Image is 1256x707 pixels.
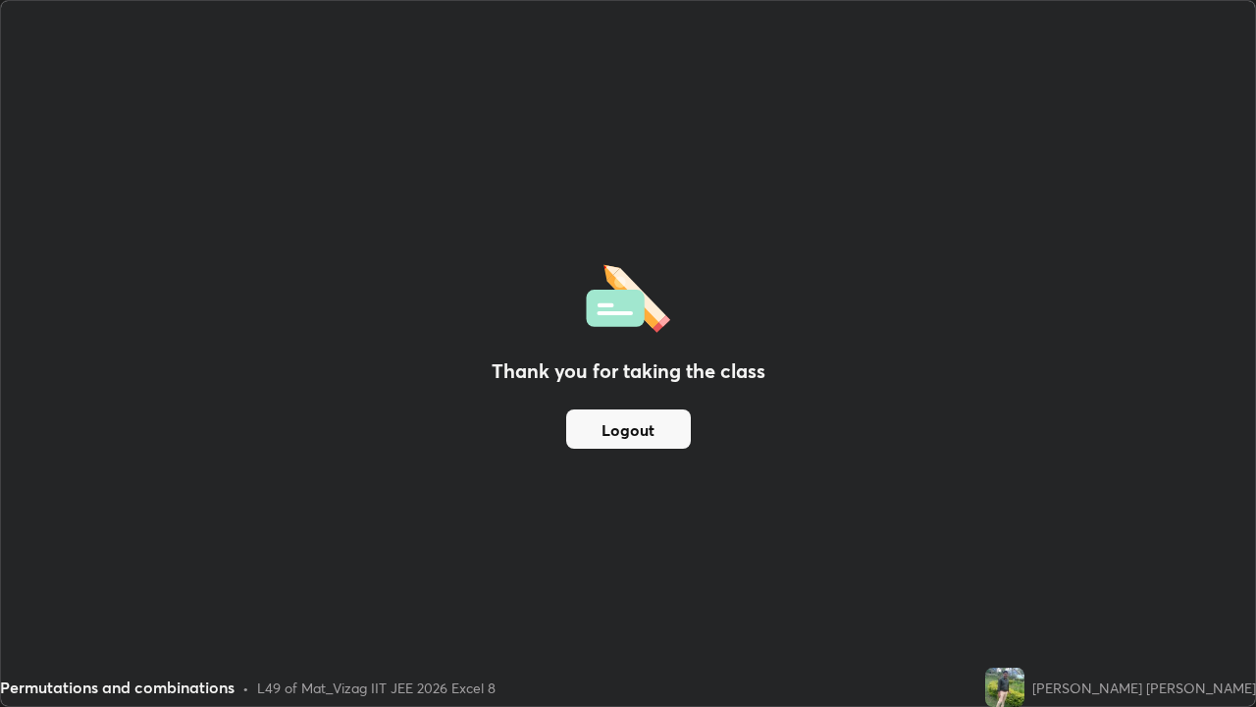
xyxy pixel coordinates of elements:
h2: Thank you for taking the class [492,356,765,386]
img: afe1edb7582d41a191fcd2e1bcbdba24.51076816_3 [985,668,1024,707]
button: Logout [566,409,691,449]
div: • [242,678,249,698]
img: offlineFeedback.1438e8b3.svg [586,258,670,333]
div: L49 of Mat_Vizag IIT JEE 2026 Excel 8 [257,678,496,698]
div: [PERSON_NAME] [PERSON_NAME] [1032,678,1256,698]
